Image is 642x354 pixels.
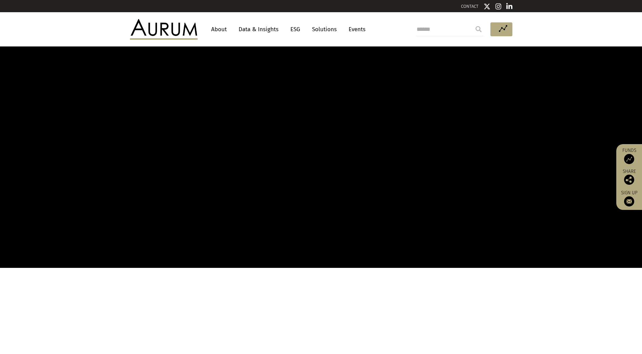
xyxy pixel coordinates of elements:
a: Sign up [620,190,639,206]
div: Share [620,169,639,185]
a: Funds [620,147,639,164]
input: Submit [472,22,485,36]
img: Aurum [130,19,198,39]
img: Linkedin icon [506,3,512,10]
a: Data & Insights [235,23,282,36]
img: Sign up to our newsletter [624,196,634,206]
img: Access Funds [624,154,634,164]
a: CONTACT [461,4,479,9]
img: Twitter icon [484,3,490,10]
img: Share this post [624,175,634,185]
a: ESG [287,23,304,36]
a: Solutions [309,23,340,36]
a: About [208,23,230,36]
img: Instagram icon [495,3,502,10]
a: Events [345,23,366,36]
